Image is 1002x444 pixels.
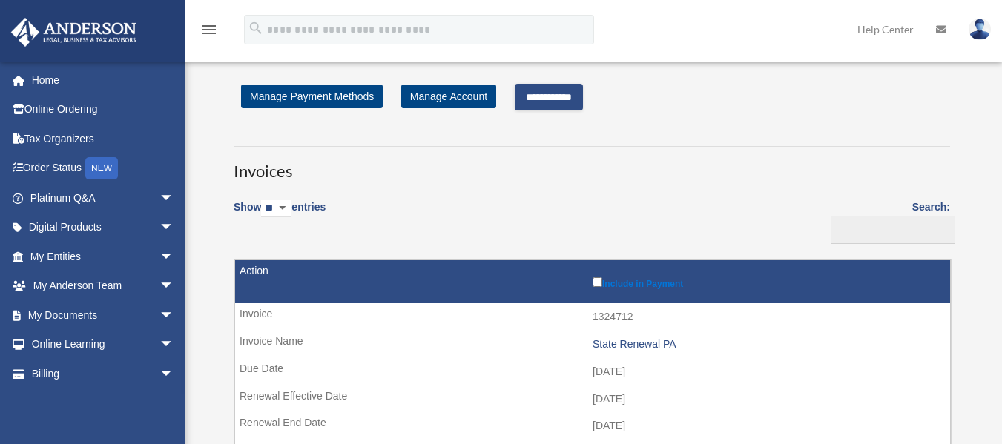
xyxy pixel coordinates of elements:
td: [DATE] [235,385,950,414]
td: 1324712 [235,303,950,331]
span: arrow_drop_down [159,242,189,272]
a: My Documentsarrow_drop_down [10,300,197,330]
a: Order StatusNEW [10,153,197,184]
i: search [248,20,264,36]
a: Manage Account [401,85,496,108]
span: arrow_drop_down [159,183,189,213]
a: Manage Payment Methods [241,85,383,108]
span: arrow_drop_down [159,359,189,389]
span: arrow_drop_down [159,213,189,243]
img: Anderson Advisors Platinum Portal [7,18,141,47]
a: Open Invoices [21,388,182,419]
label: Include in Payment [593,274,943,289]
input: Search: [831,216,955,244]
a: menu [200,26,218,39]
i: menu [200,21,218,39]
img: User Pic [969,19,991,40]
a: Platinum Q&Aarrow_drop_down [10,183,197,213]
a: My Anderson Teamarrow_drop_down [10,271,197,301]
a: Digital Productsarrow_drop_down [10,213,197,242]
select: Showentries [261,200,291,217]
a: My Entitiesarrow_drop_down [10,242,197,271]
span: arrow_drop_down [159,330,189,360]
a: Online Ordering [10,95,197,125]
label: Show entries [234,198,326,232]
td: [DATE] [235,358,950,386]
span: arrow_drop_down [159,271,189,302]
input: Include in Payment [593,277,602,287]
span: arrow_drop_down [159,300,189,331]
div: NEW [85,157,118,179]
h3: Invoices [234,146,950,183]
a: Home [10,65,197,95]
label: Search: [826,198,950,244]
a: Online Learningarrow_drop_down [10,330,197,359]
td: [DATE] [235,412,950,440]
div: State Renewal PA [593,338,943,351]
a: Tax Organizers [10,124,197,153]
a: Billingarrow_drop_down [10,359,189,388]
